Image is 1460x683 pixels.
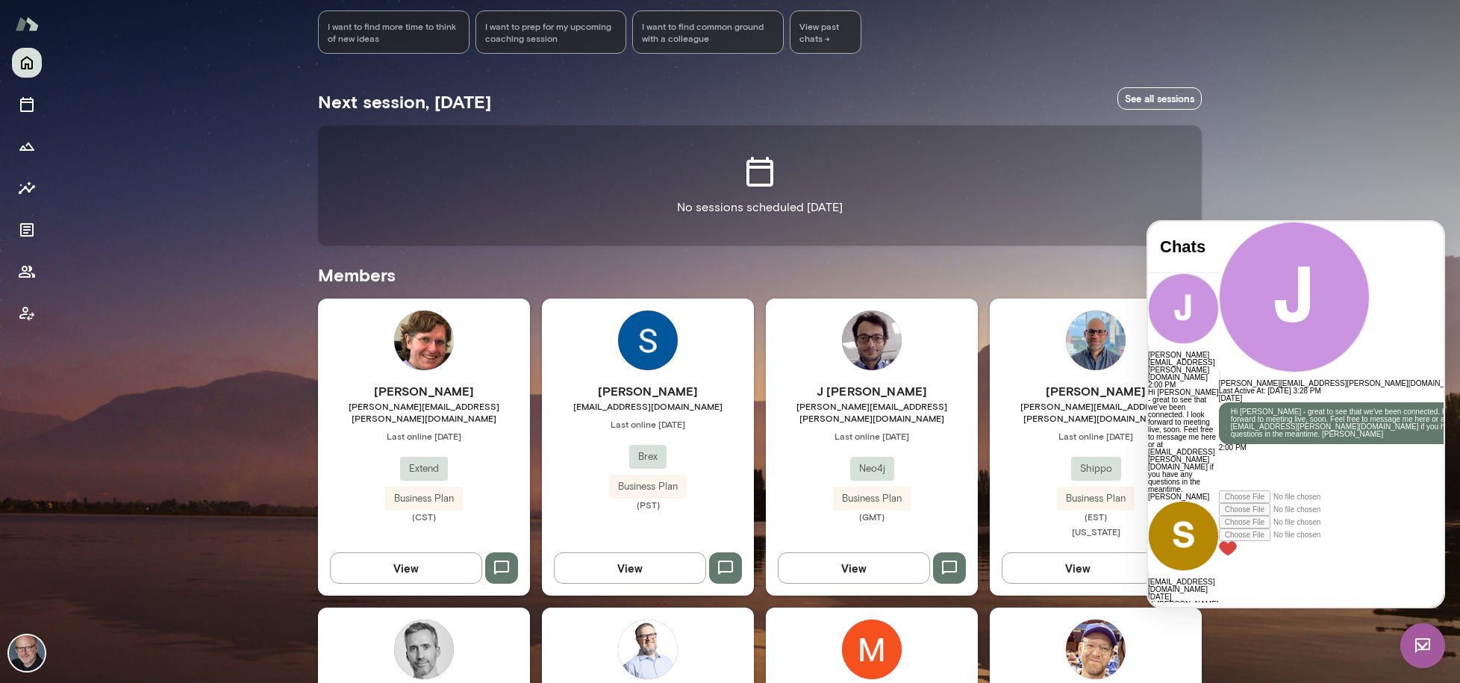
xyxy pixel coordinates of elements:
span: Last Active At: [DATE] 3:28 PM [71,165,173,173]
span: (GMT) [766,511,978,523]
img: Rob Hester [1066,620,1126,679]
span: Last online [DATE] [766,430,978,442]
span: [EMAIL_ADDRESS][DOMAIN_NAME] [542,400,754,412]
h6: [PERSON_NAME] [542,382,754,400]
span: [PERSON_NAME][EMAIL_ADDRESS][PERSON_NAME][DOMAIN_NAME] [766,400,978,424]
div: Attach file [71,307,341,319]
span: (EST) [990,511,1202,523]
img: George Baier IV [394,620,454,679]
p: No sessions scheduled [DATE] [677,199,843,216]
img: Jonathan Sims [394,311,454,370]
button: Members [12,257,42,287]
img: Neil Patel [1066,311,1126,370]
img: Sumit Mallick [618,311,678,370]
span: I want to find more time to think of new ideas [328,20,460,44]
div: Attach video [71,269,341,281]
button: Insights [12,173,42,203]
div: Attach image [71,294,341,307]
a: See all sessions [1117,87,1202,110]
span: [PERSON_NAME][EMAIL_ADDRESS][PERSON_NAME][DOMAIN_NAME] [990,400,1202,424]
h6: J [PERSON_NAME] [766,382,978,400]
h4: Chats [12,16,59,35]
span: Business Plan [609,479,687,494]
img: Mike Hardy [842,620,902,679]
button: Sessions [12,90,42,119]
span: (PST) [542,499,754,511]
button: Documents [12,215,42,245]
h6: [PERSON_NAME][EMAIL_ADDRESS][PERSON_NAME][DOMAIN_NAME] [71,158,341,166]
p: Hi [PERSON_NAME] - great to see that we've been connected. I look forward to meeting live, soon. ... [83,187,329,216]
div: I want to prep for my upcoming coaching session [475,10,627,54]
h5: Members [318,263,1202,287]
span: [PERSON_NAME][EMAIL_ADDRESS][PERSON_NAME][DOMAIN_NAME] [318,400,530,424]
span: I want to find common ground with a colleague [642,20,774,44]
div: Live Reaction [71,319,341,334]
img: Mento [15,10,39,38]
img: J Barrasa [842,311,902,370]
span: View past chats -> [790,10,861,54]
span: Last online [DATE] [990,430,1202,442]
button: View [1002,552,1154,584]
button: View [330,552,482,584]
span: Business Plan [385,491,463,506]
img: Mike West [618,620,678,679]
img: Nick Gould [9,635,45,671]
span: Brex [629,449,667,464]
span: [US_STATE] [1072,526,1120,537]
span: [DATE] [71,172,94,181]
button: Home [12,48,42,78]
span: Business Plan [1057,491,1135,506]
button: Client app [12,299,42,328]
h5: Next session, [DATE] [318,90,491,113]
div: I want to find more time to think of new ideas [318,10,469,54]
h6: [PERSON_NAME] [990,382,1202,400]
span: I want to prep for my upcoming coaching session [485,20,617,44]
span: Last online [DATE] [318,430,530,442]
span: Business Plan [833,491,911,506]
span: Shippo [1071,461,1121,476]
span: Neo4j [850,461,894,476]
img: heart [71,319,89,334]
span: Extend [400,461,448,476]
button: Growth Plan [12,131,42,161]
button: View [554,552,706,584]
div: Attach audio [71,281,341,294]
h6: [PERSON_NAME] [318,382,530,400]
button: View [778,552,930,584]
span: 2:00 PM [71,222,99,230]
span: (CST) [318,511,530,523]
div: I want to find common ground with a colleague [632,10,784,54]
span: Last online [DATE] [542,418,754,430]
